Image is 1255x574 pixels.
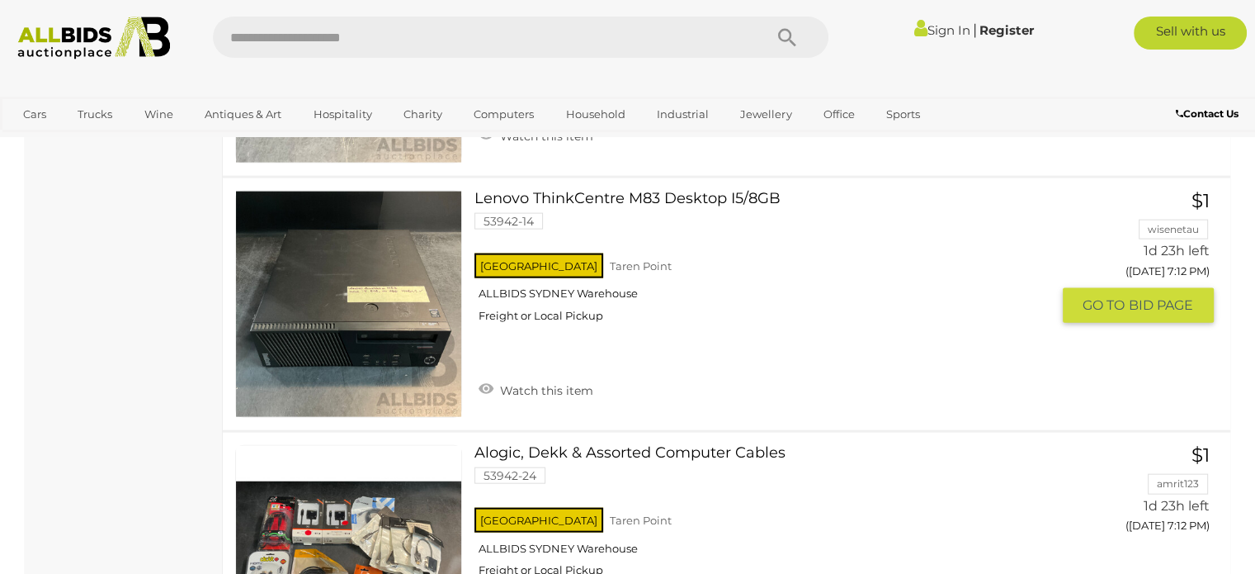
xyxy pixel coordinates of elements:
[1129,296,1193,314] span: BID PAGE
[487,191,1050,335] a: Lenovo ThinkCentre M83 Desktop I5/8GB 53942-14 [GEOGRAPHIC_DATA] Taren Point ALLBIDS SYDNEY Wareh...
[1083,296,1129,314] span: GO TO
[979,22,1033,38] a: Register
[1075,445,1215,542] a: $1 amrit123 1d 23h left ([DATE] 7:12 PM)
[555,101,636,128] a: Household
[729,101,802,128] a: Jewellery
[12,101,57,128] a: Cars
[474,377,597,401] a: Watch this item
[972,21,976,39] span: |
[746,17,828,58] button: Search
[1176,107,1238,120] b: Contact Us
[1176,105,1243,123] a: Contact Us
[1075,191,1215,325] a: $1 wisenetau 1d 23h left ([DATE] 7:12 PM) GO TOBID PAGE
[134,101,184,128] a: Wine
[1134,17,1247,50] a: Sell with us
[463,101,545,128] a: Computers
[9,17,179,59] img: Allbids.com.au
[646,101,720,128] a: Industrial
[194,101,292,128] a: Antiques & Art
[1063,288,1215,322] button: GO TOBID PAGE
[913,22,970,38] a: Sign In
[1191,444,1210,467] span: $1
[1191,189,1210,212] span: $1
[393,101,453,128] a: Charity
[813,101,866,128] a: Office
[496,129,593,144] span: Watch this item
[12,128,151,155] a: [GEOGRAPHIC_DATA]
[303,101,383,128] a: Hospitality
[67,101,123,128] a: Trucks
[875,101,931,128] a: Sports
[496,383,593,398] span: Watch this item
